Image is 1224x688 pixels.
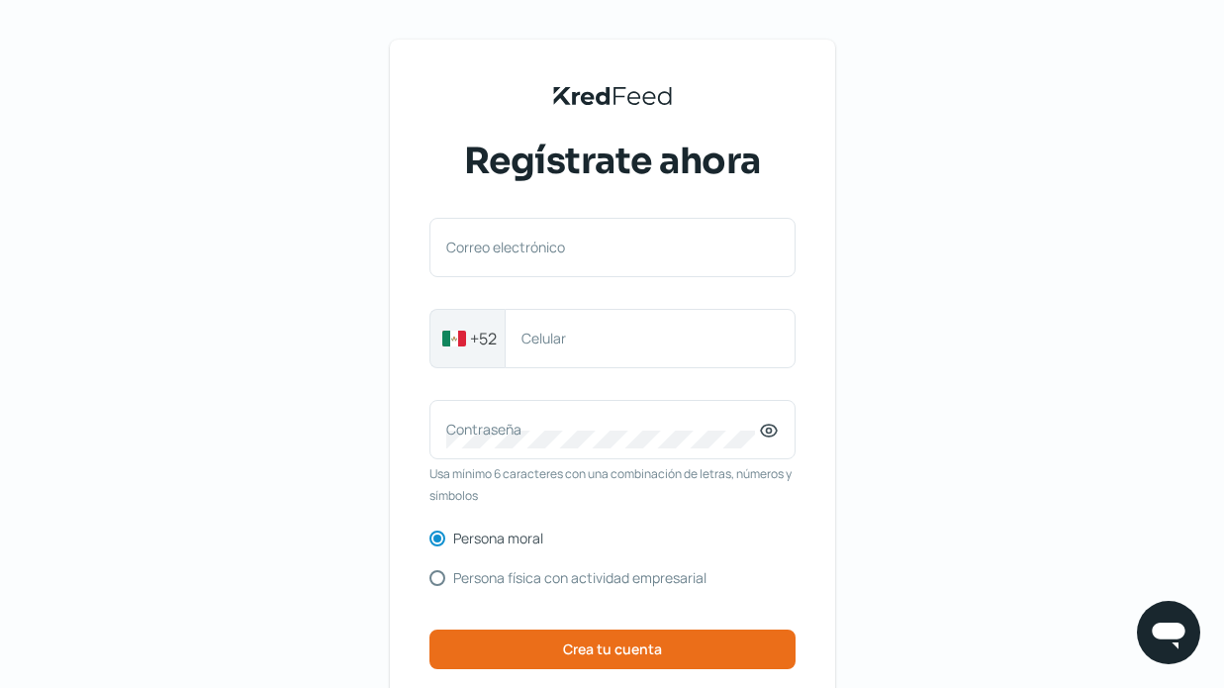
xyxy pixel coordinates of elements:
button: Crea tu cuenta [429,630,796,669]
span: Crea tu cuenta [563,642,662,656]
span: Usa mínimo 6 caracteres con una combinación de letras, números y símbolos [429,463,796,506]
img: chatIcon [1149,613,1188,652]
label: Persona física con actividad empresarial [453,571,706,585]
label: Correo electrónico [446,238,759,256]
label: Contraseña [446,420,759,439]
span: Regístrate ahora [464,137,761,186]
label: Celular [521,329,759,347]
span: +52 [470,327,497,350]
label: Persona moral [453,532,543,545]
